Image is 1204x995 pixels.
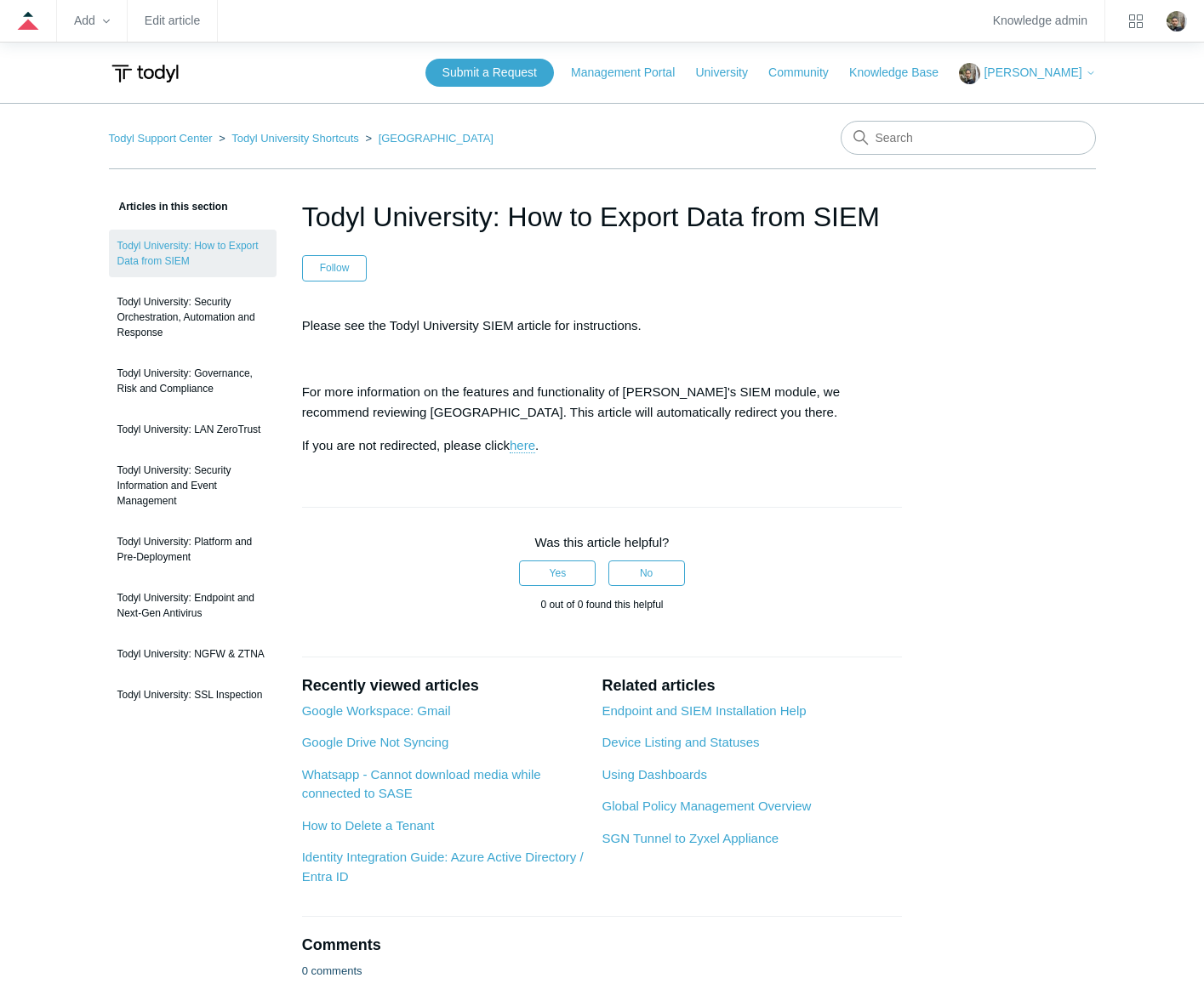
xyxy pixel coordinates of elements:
[768,64,846,82] a: Community
[109,413,277,446] a: Todyl University: LAN ZeroTrust
[1167,11,1187,31] img: user avatar
[510,438,535,453] a: here
[109,638,277,670] a: Todyl University: NGFW & ZTNA
[959,63,1095,84] button: [PERSON_NAME]
[1167,11,1187,31] zd-hc-trigger: Click your profile icon to open the profile menu
[379,132,494,145] a: [GEOGRAPHIC_DATA]
[145,16,200,26] a: Edit article
[302,963,362,980] p: 0 comments
[109,132,216,145] li: Todyl Support Center
[302,767,541,801] a: Whatsapp - Cannot download media while connected to SASE
[215,132,362,145] li: Todyl University Shortcuts
[302,255,368,281] button: Follow Article
[602,674,902,697] h2: Related articles
[602,799,811,813] a: Global Policy Management Overview
[109,230,277,277] a: Todyl University: How to Export Data from SIEM
[109,526,277,573] a: Todyl University: Platform and Pre-Deployment
[993,16,1087,26] a: Knowledge admin
[841,121,1096,155] input: Search
[302,674,585,697] h2: Recently viewed articles
[302,818,435,833] a: How to Delete a Tenant
[109,582,277,629] a: Todyl University: Endpoint and Next-Gen Antivirus
[362,132,494,145] li: Todyl University
[540,599,663,611] span: 0 out of 0 found this helpful
[302,435,903,456] p: If you are not redirected, please click .
[608,560,685,586] button: This article was not helpful
[602,703,806,718] a: Endpoint and SIEM Installation Help
[302,703,451,718] a: Google Workspace: Gmail
[109,286,277,349] a: Todyl University: Security Orchestration, Automation and Response
[302,316,903,336] p: Please see the Todyl University SIEM article for instructions.
[302,934,903,957] h2: Comments
[571,64,692,82] a: Management Portal
[849,64,956,82] a: Knowledge Base
[302,735,449,749] a: Google Drive Not Syncing
[109,679,277,711] a: Todyl University: SSL Inspection
[602,767,706,782] a: Using Dashboards
[109,357,277,405] a: Todyl University: Governance, Risk and Compliance
[302,850,584,884] a: Identity Integration Guide: Azure Active Directory / Entra ID
[535,535,670,549] span: Was this article helpful?
[519,560,596,586] button: This article was helpful
[109,454,277,517] a: Todyl University: Security Information and Event Management
[74,16,110,26] zd-hc-trigger: Add
[302,382,903,423] p: For more information on the features and functionality of [PERSON_NAME]'s SIEM module, we recomme...
[109,58,181,89] img: Todyl Support Center Help Center home page
[425,59,554,87] a: Submit a Request
[695,64,764,82] a: University
[109,201,228,213] span: Articles in this section
[984,65,1081,79] span: [PERSON_NAME]
[302,196,903,237] h1: Todyl University: How to Export Data from SIEM
[602,735,759,749] a: Device Listing and Statuses
[602,831,779,845] a: SGN Tunnel to Zyxel Appliance
[109,132,213,145] a: Todyl Support Center
[231,132,359,145] a: Todyl University Shortcuts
